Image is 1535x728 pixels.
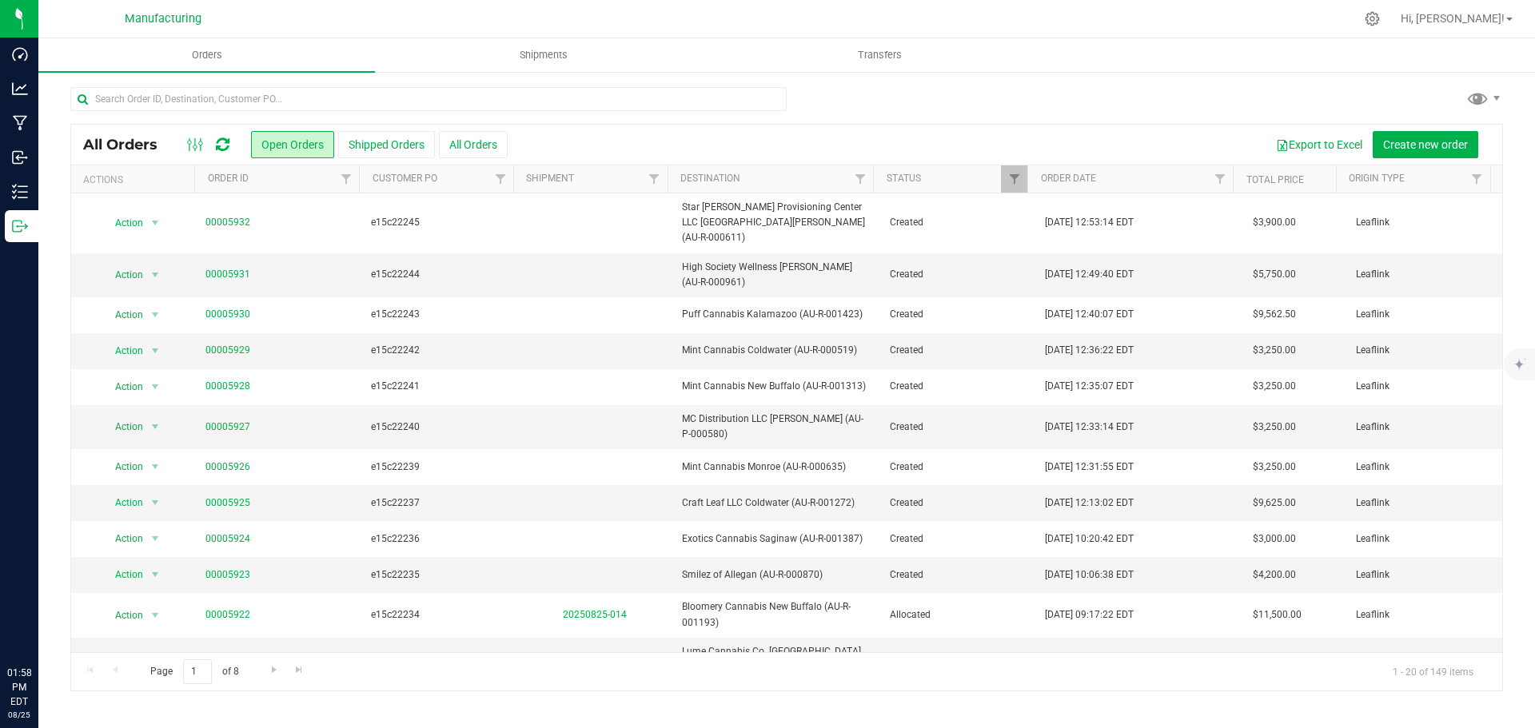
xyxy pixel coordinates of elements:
a: Origin Type [1349,173,1405,184]
a: 20250825-014 [563,609,627,620]
span: Star [PERSON_NAME] Provisioning Center LLC [GEOGRAPHIC_DATA][PERSON_NAME] (AU-R-000611) [682,200,870,246]
span: select [146,648,165,670]
a: Destination [680,173,740,184]
span: [DATE] 12:40:07 EDT [1045,307,1134,322]
span: 1 - 20 of 149 items [1380,659,1486,683]
span: Mint Cannabis Coldwater (AU-R-000519) [682,343,870,358]
span: $3,250.00 [1253,459,1296,475]
span: Leaflink [1356,459,1493,475]
a: 00005932 [205,215,250,230]
span: select [146,264,165,286]
span: $9,562.50 [1253,307,1296,322]
span: $3,000.00 [1253,531,1296,547]
span: e15c22242 [371,343,508,358]
span: Created [890,267,1027,282]
span: select [146,491,165,514]
a: Total Price [1246,174,1304,185]
span: Create new order [1383,138,1468,151]
span: [DATE] 09:17:22 EDT [1045,607,1134,623]
inline-svg: Analytics [12,81,28,97]
span: [DATE] 12:35:07 EDT [1045,379,1134,394]
span: Leaflink [1356,343,1493,358]
span: e15c22243 [371,307,508,322]
span: select [146,212,165,234]
a: Customer PO [373,173,437,184]
button: Create new order [1373,131,1478,158]
a: Shipments [375,38,712,72]
span: select [146,527,165,550]
a: 00005928 [205,379,250,394]
a: 00005931 [205,267,250,282]
span: $4,200.00 [1253,567,1296,583]
span: select [146,416,165,438]
span: Leaflink [1356,267,1493,282]
input: Search Order ID, Destination, Customer PO... [70,87,787,111]
span: Leaflink [1356,495,1493,511]
a: Status [887,173,921,184]
span: Allocated [890,607,1027,623]
div: Manage settings [1362,11,1382,26]
iframe: Resource center [16,600,64,648]
inline-svg: Dashboard [12,46,28,62]
span: Leaflink [1356,379,1493,394]
a: 00005929 [205,343,250,358]
span: e15c22237 [371,495,508,511]
a: Filter [1001,165,1027,193]
span: Action [102,304,145,326]
inline-svg: Manufacturing [12,115,28,131]
span: Manufacturing [125,12,201,26]
span: Created [890,215,1027,230]
span: Transfers [836,48,923,62]
span: $11,500.00 [1253,607,1302,623]
span: Created [890,379,1027,394]
span: MC Distribution LLC [PERSON_NAME] (AU-P-000580) [682,412,870,442]
button: All Orders [439,131,508,158]
span: [DATE] 12:13:02 EDT [1045,495,1134,511]
span: $3,250.00 [1253,379,1296,394]
a: 00005923 [205,567,250,583]
span: Action [102,491,145,514]
a: Order Date [1041,173,1096,184]
a: Go to the last page [288,659,311,681]
span: select [146,304,165,326]
span: [DATE] 12:49:40 EDT [1045,267,1134,282]
span: [DATE] 12:33:14 EDT [1045,420,1134,435]
span: select [146,376,165,398]
span: [DATE] 12:31:55 EDT [1045,459,1134,475]
span: Craft Leaf LLC Coldwater (AU-R-001272) [682,495,870,511]
inline-svg: Inventory [12,184,28,200]
a: Transfers [712,38,1048,72]
span: Action [102,648,145,670]
span: [DATE] 10:20:42 EDT [1045,531,1134,547]
span: $3,900.00 [1253,215,1296,230]
span: $5,750.00 [1253,267,1296,282]
span: Created [890,459,1027,475]
span: Action [102,212,145,234]
span: Smilez of Allegan (AU-R-000870) [682,567,870,583]
button: Open Orders [251,131,334,158]
a: Filter [847,165,873,193]
span: e15c22239 [371,459,508,475]
span: e15c22234 [371,607,508,623]
a: 00005922 [205,607,250,623]
a: Order ID [208,173,249,184]
span: Created [890,531,1027,547]
span: [DATE] 12:36:22 EDT [1045,343,1134,358]
span: select [146,563,165,586]
span: Exotics Cannabis Saginaw (AU-R-001387) [682,531,870,547]
span: e15c22236 [371,531,508,547]
span: Leaflink [1356,567,1493,583]
span: Leaflink [1356,307,1493,322]
a: 00005926 [205,459,250,475]
span: Leaflink [1356,531,1493,547]
span: Created [890,420,1027,435]
span: Puff Cannabis Kalamazoo (AU-R-001423) [682,307,870,322]
span: Action [102,455,145,478]
inline-svg: Outbound [12,218,28,234]
span: Leaflink [1356,420,1493,435]
span: [DATE] 12:53:14 EDT [1045,215,1134,230]
span: e15c22235 [371,567,508,583]
div: Actions [83,174,189,185]
span: Shipments [498,48,589,62]
span: Created [890,343,1027,358]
